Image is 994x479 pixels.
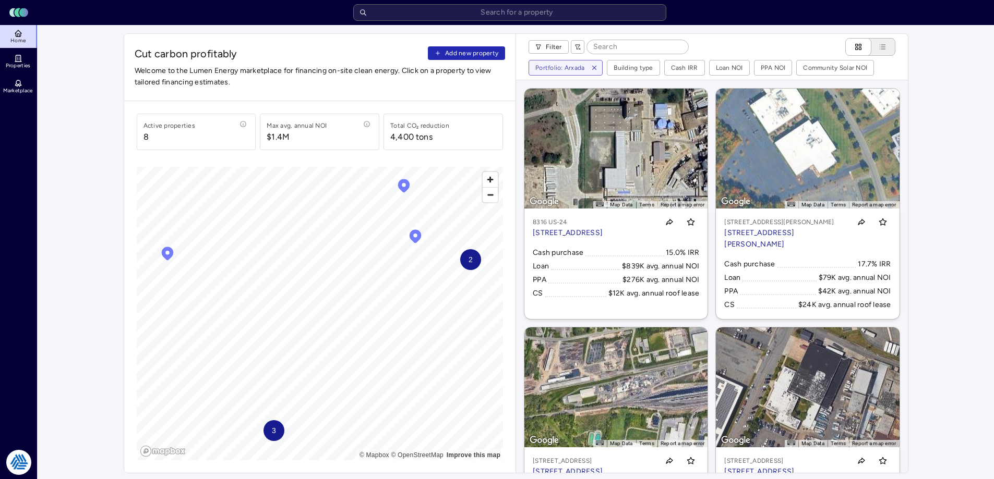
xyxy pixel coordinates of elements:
div: Cash purchase [533,247,583,259]
div: Map marker [264,420,284,441]
span: Zoom out [483,188,498,202]
p: [STREET_ADDRESS] [724,456,794,466]
span: Properties [6,63,31,69]
a: Mapbox [360,451,389,459]
div: $12K avg. annual roof lease [608,288,700,299]
input: Search [587,40,688,54]
a: Map feedback [447,451,500,459]
button: Toggle favorite [682,214,699,230]
div: Loan [724,272,740,284]
button: Community Solar NOI [797,60,873,75]
p: [STREET_ADDRESS][PERSON_NAME] [724,217,846,227]
button: Add new property [428,46,505,60]
button: Toggle favorite [682,452,699,469]
button: Cards view [845,38,871,56]
div: PPA [724,286,738,297]
span: Welcome to the Lumen Energy marketplace for financing on-site clean energy. Click on a property t... [135,65,506,88]
a: OpenStreetMap [391,451,444,459]
div: Max avg. annual NOI [267,120,327,131]
div: 17.7% IRR [858,259,891,270]
div: PPA NOI [761,63,786,73]
div: Cash purchase [724,259,775,270]
span: Home [10,38,26,44]
div: Portfolio: Arxada [535,63,584,73]
div: Loan NOI [716,63,743,73]
div: Active properties [143,120,195,131]
button: Cash IRR [665,60,704,75]
div: PPA [533,274,546,286]
div: $79K avg. annual NOI [819,272,891,284]
span: 2 [468,254,472,265]
span: Filter [546,42,562,52]
button: Toggle favorite [875,452,891,469]
button: List view [861,38,895,56]
button: Loan NOI [710,60,749,75]
button: Portfolio: Arxada [529,60,586,75]
span: Cut carbon profitably [135,46,424,61]
button: Toggle favorite [875,214,891,230]
div: CS [533,288,543,299]
div: Community Solar NOI [803,63,867,73]
button: Zoom in [483,172,498,187]
p: 8316 US-24 [533,217,603,227]
div: Cash IRR [671,63,698,73]
span: Marketplace [3,88,32,94]
p: [STREET_ADDRESS] [533,227,603,239]
div: CS [724,299,735,311]
a: Map8316 US-24[STREET_ADDRESS]Toggle favoriteCash purchase15.0% IRRLoan$839K avg. annual NOIPPA$27... [524,89,708,319]
div: Map marker [396,178,412,196]
div: $839K avg. annual NOI [622,261,699,272]
span: $1.4M [267,131,327,143]
div: Map marker [160,245,175,264]
div: Map marker [408,228,423,247]
span: 8 [143,131,195,143]
div: Loan [533,261,549,272]
a: Mapbox logo [140,445,186,457]
div: Map marker [460,249,481,270]
input: Search for a property [353,4,666,21]
div: $24K avg. annual roof lease [798,299,891,311]
p: [STREET_ADDRESS][PERSON_NAME] [724,227,846,250]
img: Tradition Energy [6,450,31,475]
div: Building type [614,63,653,73]
div: $276K avg. annual NOI [622,274,699,286]
div: 4,400 tons [390,131,433,143]
span: 3 [271,425,276,436]
p: [STREET_ADDRESS] [724,466,794,477]
div: 15.0% IRR [666,247,699,259]
canvas: Map [137,167,504,460]
button: PPA NOI [755,60,792,75]
div: $42K avg. annual NOI [818,286,891,297]
p: [STREET_ADDRESS] [533,466,603,477]
span: Add new property [445,48,498,58]
div: Total CO₂ reduction [390,120,449,131]
a: Map[STREET_ADDRESS][PERSON_NAME][STREET_ADDRESS][PERSON_NAME]Toggle favoriteCash purchase17.7% IR... [716,89,899,319]
button: Zoom out [483,187,498,202]
button: Filter [529,40,569,54]
button: Building type [607,60,659,75]
p: [STREET_ADDRESS] [533,456,603,466]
